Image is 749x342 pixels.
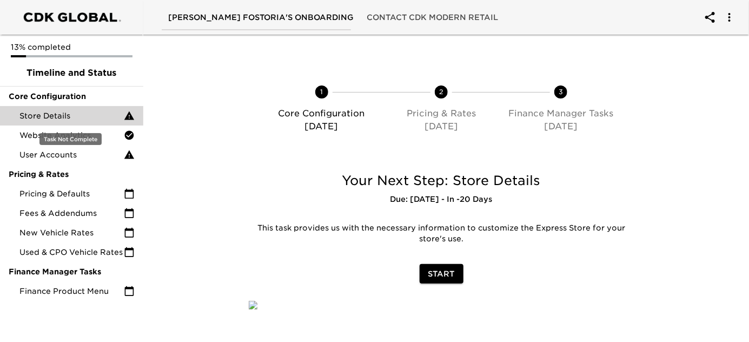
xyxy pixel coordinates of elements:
[249,194,634,206] h6: Due: [DATE] - In -20 Days
[9,169,135,180] span: Pricing & Rates
[249,172,634,189] h5: Your Next Step: Store Details
[19,130,124,141] span: Website Analytics
[559,88,563,96] text: 3
[320,88,323,96] text: 1
[506,120,617,133] p: [DATE]
[428,267,455,281] span: Start
[19,208,124,219] span: Fees & Addendums
[168,11,354,24] span: [PERSON_NAME] Fostoria's Onboarding
[9,91,135,102] span: Core Configuration
[367,11,498,24] span: Contact CDK Modern Retail
[257,223,626,245] p: This task provides us with the necessary information to customize the Express Store for your stor...
[386,107,496,120] p: Pricing & Rates
[439,88,443,96] text: 2
[506,107,617,120] p: Finance Manager Tasks
[19,247,124,258] span: Used & CPO Vehicle Rates
[19,188,124,199] span: Pricing & Defaults
[249,301,257,310] img: qkibX1zbU72zw90W6Gan%2FTemplates%2FRjS7uaFIXtg43HUzxvoG%2F3e51d9d6-1114-4229-a5bf-f5ca567b6beb.jpg
[19,110,124,121] span: Store Details
[19,149,124,160] span: User Accounts
[386,120,496,133] p: [DATE]
[11,42,132,52] p: 13% completed
[19,286,124,297] span: Finance Product Menu
[717,4,743,30] button: account of current user
[19,227,124,238] span: New Vehicle Rates
[420,264,463,284] button: Start
[266,120,377,133] p: [DATE]
[9,67,135,80] span: Timeline and Status
[9,266,135,277] span: Finance Manager Tasks
[266,107,377,120] p: Core Configuration
[697,4,723,30] button: account of current user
